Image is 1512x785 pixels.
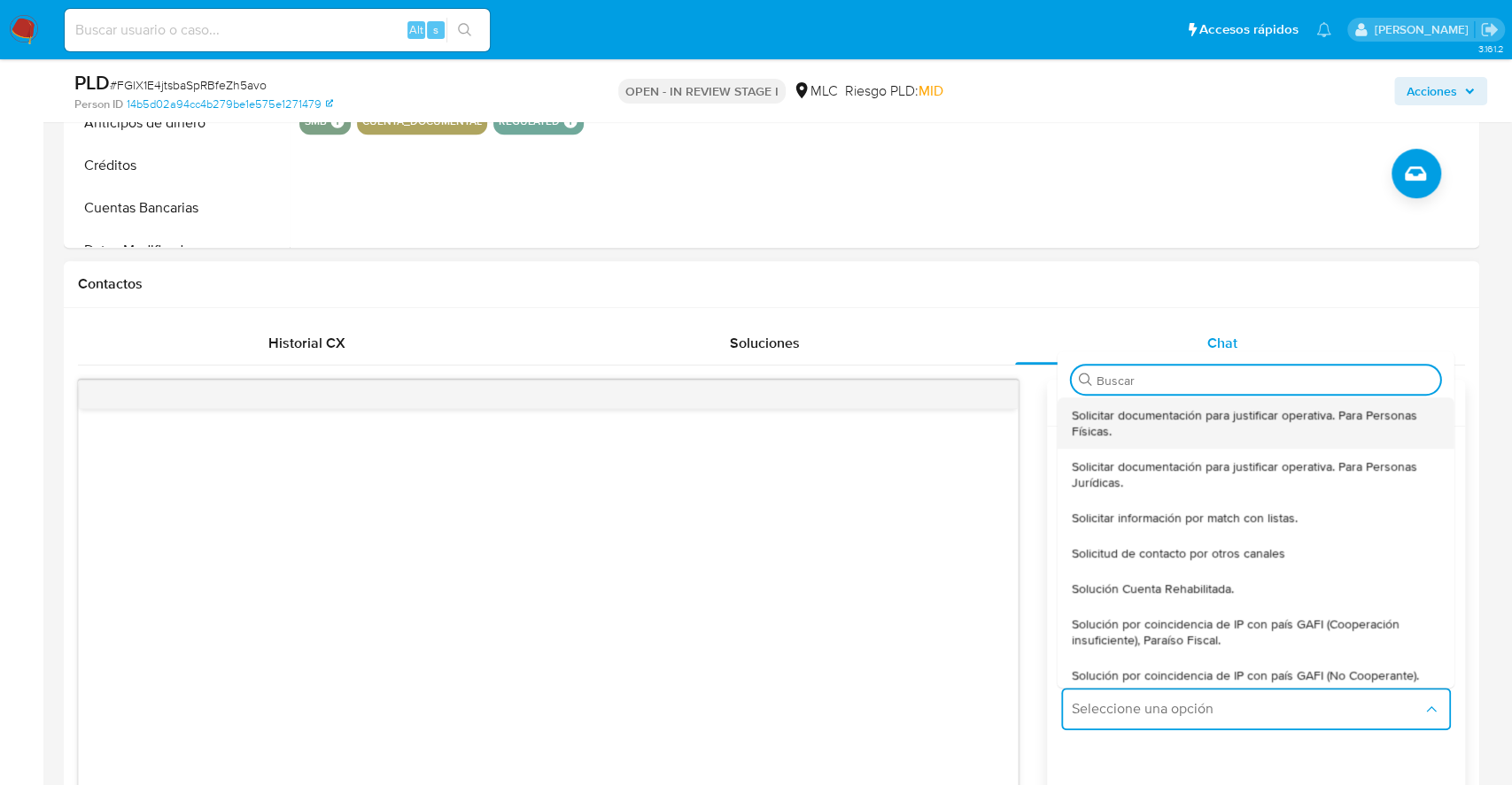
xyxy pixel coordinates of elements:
[1480,20,1499,39] a: Salir
[68,187,290,229] button: Cuentas Bancarias
[1072,667,1419,683] span: Solución por coincidencia de IP con país GAFI (No Cooperante).
[268,333,345,353] span: Historial CX
[68,229,290,272] button: Datos Modificados
[1097,373,1433,389] input: Buscar
[1072,510,1298,526] span: Solicitar información por match con listas.
[1477,42,1503,56] span: 3.161.2
[1407,77,1457,105] span: Acciones
[1374,21,1474,38] p: nicolas.luzardo@mercadolibre.com
[1072,545,1285,561] span: Solicitud de contacto por otros canales
[618,79,786,104] p: OPEN - IN REVIEW STAGE I
[1072,581,1234,596] span: Solución Cuenta Rehabilitada.
[1061,688,1451,730] button: Seleccione una opción
[1058,397,1454,688] ul: Solución
[845,81,943,101] span: Riesgo PLD:
[919,81,943,101] span: MID
[78,275,1465,293] h1: Contactos
[110,76,267,94] span: # FGlX1E4jtsbaSpRBfeZh5avo
[68,144,290,187] button: Créditos
[68,102,290,144] button: Anticipos de dinero
[74,68,110,96] b: PLD
[409,21,423,38] span: Alt
[1316,22,1331,37] a: Notificaciones
[730,333,800,353] span: Soluciones
[1207,333,1237,353] span: Chat
[793,81,838,101] div: MLC
[1072,407,1440,439] span: Solicitar documentación para justificar operativa. Para Personas Físicas.
[65,19,490,42] input: Buscar usuario o caso...
[1072,700,1423,718] span: Seleccione una opción
[127,96,333,112] a: 14b5d02a94cc4b279be1e575e1271479
[1394,77,1487,105] button: Acciones
[446,18,483,42] button: search-icon
[1072,616,1440,648] span: Solución por coincidencia de IP con país GAFI (Cooperación insuficiente), Paraíso Fiscal.
[1199,20,1299,39] span: Accesos rápidos
[74,96,123,112] b: Person ID
[433,21,438,38] span: s
[1072,458,1440,490] span: Solicitar documentación para justificar operativa. Para Personas Jurídicas.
